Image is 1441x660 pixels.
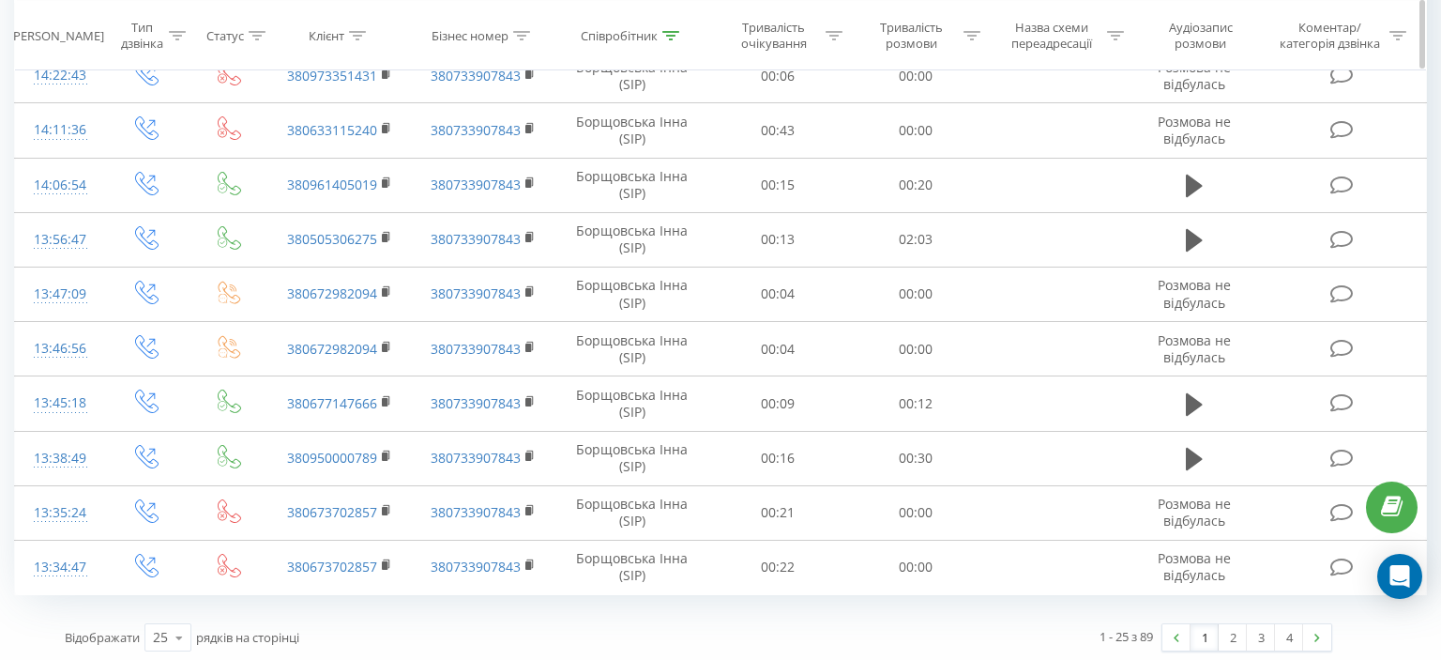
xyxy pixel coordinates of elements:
a: 380673702857 [287,503,377,521]
td: 00:00 [847,322,985,376]
div: 13:56:47 [34,222,84,258]
div: 13:35:24 [34,495,84,531]
span: Розмова не відбулась [1158,276,1231,311]
div: 13:34:47 [34,549,84,586]
td: 00:00 [847,103,985,158]
div: 14:11:36 [34,112,84,148]
a: 380733907843 [431,558,521,576]
span: рядків на сторінці [196,629,299,646]
td: Борщовська Інна (SIP) [554,49,709,103]
a: 380733907843 [431,121,521,139]
a: 380733907843 [431,449,521,467]
div: 13:46:56 [34,330,84,367]
div: Аудіозапис розмови [1145,20,1256,52]
td: 00:21 [709,485,847,540]
td: 00:00 [847,540,985,594]
a: 380733907843 [431,394,521,412]
a: 380973351431 [287,67,377,84]
div: 14:22:43 [34,57,84,94]
td: Борщовська Інна (SIP) [554,267,709,321]
td: 00:22 [709,540,847,594]
span: Розмова не відбулась [1158,549,1231,584]
a: 380950000789 [287,449,377,467]
div: Коментар/категорія дзвінка [1275,20,1385,52]
td: Борщовська Інна (SIP) [554,485,709,540]
div: Тривалість очікування [726,20,821,52]
div: Клієнт [309,27,344,43]
a: 380733907843 [431,284,521,302]
td: 00:00 [847,485,985,540]
td: 00:04 [709,322,847,376]
td: 00:16 [709,431,847,485]
a: 380961405019 [287,176,377,193]
span: Розмова не відбулась [1158,331,1231,366]
a: 380733907843 [431,176,521,193]
div: 13:47:09 [34,276,84,313]
a: 4 [1275,624,1303,651]
div: 14:06:54 [34,167,84,204]
a: 380505306275 [287,230,377,248]
div: Бізнес номер [432,27,508,43]
span: Розмова не відбулась [1158,113,1231,147]
a: 380677147666 [287,394,377,412]
td: Борщовська Інна (SIP) [554,540,709,594]
a: 2 [1219,624,1247,651]
div: Тривалість розмови [864,20,959,52]
td: 00:13 [709,212,847,267]
td: Борщовська Інна (SIP) [554,376,709,431]
td: 00:00 [847,49,985,103]
div: Статус [206,27,244,43]
td: Борщовська Інна (SIP) [554,103,709,158]
div: 13:38:49 [34,440,84,477]
div: [PERSON_NAME] [9,27,104,43]
div: 1 - 25 з 89 [1100,627,1153,646]
td: 00:43 [709,103,847,158]
span: Відображати [65,629,140,646]
div: 13:45:18 [34,385,84,422]
a: 380733907843 [431,340,521,358]
td: Борщовська Інна (SIP) [554,431,709,485]
a: 380672982094 [287,340,377,358]
a: 380733907843 [431,67,521,84]
td: 00:30 [847,431,985,485]
td: Борщовська Інна (SIP) [554,158,709,212]
td: 00:12 [847,376,985,431]
div: Тип дзвінка [119,20,164,52]
td: 00:00 [847,267,985,321]
a: 380673702857 [287,558,377,576]
td: 00:09 [709,376,847,431]
td: 00:15 [709,158,847,212]
td: 02:03 [847,212,985,267]
a: 380672982094 [287,284,377,302]
div: 25 [153,628,168,647]
a: 380733907843 [431,503,521,521]
td: Борщовська Інна (SIP) [554,212,709,267]
td: 00:04 [709,267,847,321]
div: Open Intercom Messenger [1377,554,1422,599]
div: Назва схеми переадресації [1002,20,1102,52]
a: 380733907843 [431,230,521,248]
td: 00:06 [709,49,847,103]
a: 1 [1191,624,1219,651]
a: 3 [1247,624,1275,651]
td: 00:20 [847,158,985,212]
td: Борщовська Інна (SIP) [554,322,709,376]
span: Розмова не відбулась [1158,58,1231,93]
div: Співробітник [581,27,658,43]
a: 380633115240 [287,121,377,139]
span: Розмова не відбулась [1158,495,1231,530]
